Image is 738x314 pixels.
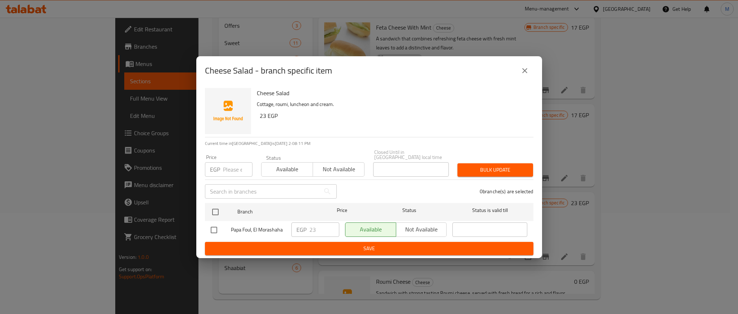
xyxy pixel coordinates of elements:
input: Search in branches [205,184,320,199]
p: EGP [296,225,307,234]
button: close [516,62,533,79]
span: Bulk update [463,165,527,174]
span: Papa Foul, El Morashaha [231,225,286,234]
img: Cheese Salad [205,88,251,134]
h6: Cheese Salad [257,88,528,98]
h6: 23 EGP [260,111,528,121]
input: Please enter price [309,222,339,237]
input: Please enter price [223,162,252,177]
span: Branch [237,207,312,216]
button: Save [205,242,533,255]
p: Current time in [GEOGRAPHIC_DATA] is [DATE] 2:08:11 PM [205,140,533,147]
span: Status is valid till [452,206,527,215]
button: Available [261,162,313,177]
span: Save [211,244,528,253]
h2: Cheese Salad - branch specific item [205,65,332,76]
p: EGP [210,165,220,174]
span: Not available [316,164,362,174]
span: Available [264,164,310,174]
span: Price [318,206,366,215]
p: Cottage, roumi, luncheon and cream. [257,100,528,109]
p: 0 branche(s) are selected [480,188,533,195]
button: Bulk update [457,163,533,177]
button: Not available [313,162,364,177]
span: Status [372,206,447,215]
